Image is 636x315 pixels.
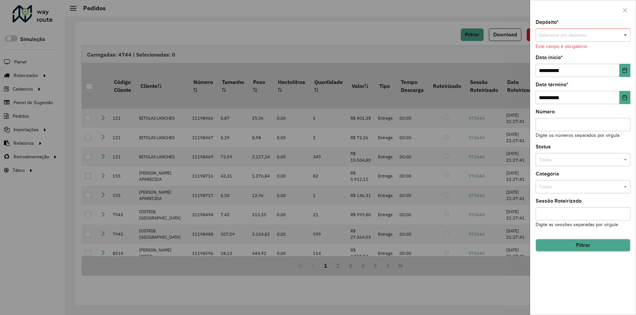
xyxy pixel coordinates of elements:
formly-validation-message: Este campo é obrigatório [536,44,587,49]
label: Status [536,143,551,151]
small: Digite as sessões separadas por vírgula [536,222,618,227]
label: Número [536,108,555,116]
label: Data término [536,81,568,89]
label: Sessão Roteirizado [536,197,582,205]
button: Choose Date [619,91,630,104]
small: Digite os números separados por vírgula [536,133,619,138]
button: Filtrar [536,239,630,252]
button: Choose Date [619,64,630,77]
label: Data início [536,54,563,61]
label: Categoria [536,170,559,178]
label: Depósito [536,18,559,26]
